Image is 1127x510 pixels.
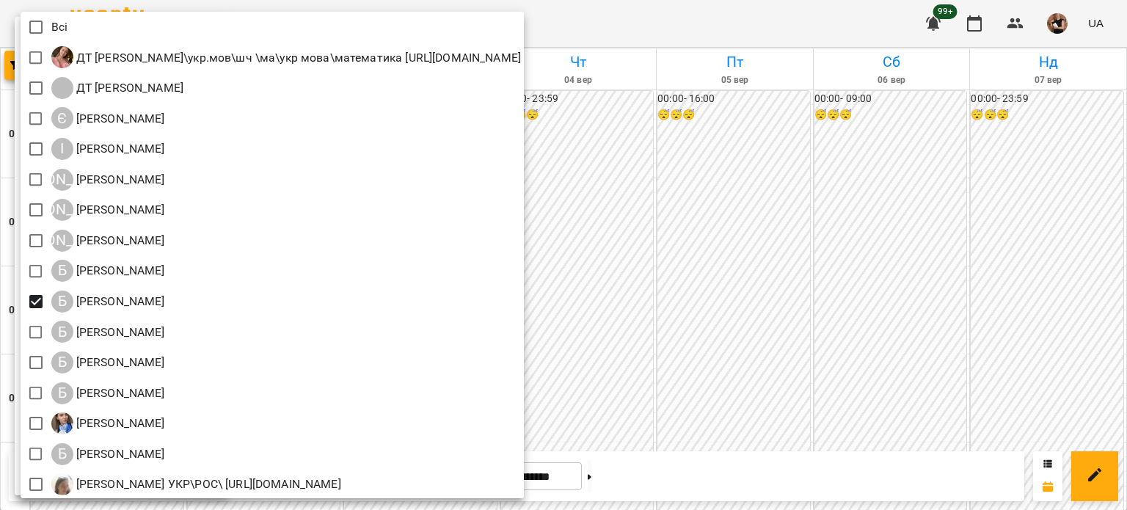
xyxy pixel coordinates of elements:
div: Б [51,351,73,374]
div: Є [51,107,73,129]
p: [PERSON_NAME] [73,324,165,341]
div: Абрамова Ірина [51,169,165,191]
a: Є [PERSON_NAME] [51,107,165,129]
p: [PERSON_NAME] [73,140,165,158]
div: ДТ Бойко Юлія\укр.мов\шч \ма\укр мова\математика https://us06web.zoom.us/j/84886035086 [51,46,521,68]
p: [PERSON_NAME] [73,232,165,249]
p: Всі [51,18,68,36]
a: Б [PERSON_NAME] [51,291,165,313]
p: [PERSON_NAME] [73,262,165,280]
a: Б [PERSON_NAME] [51,260,165,282]
div: І [51,138,73,160]
div: Бойчук Каріна [51,412,165,434]
a: Б [PERSON_NAME] [51,412,165,434]
p: [PERSON_NAME] [73,415,165,432]
div: Б [51,260,73,282]
div: Єфіменко Оксана [51,107,165,129]
p: [PERSON_NAME] [73,354,165,371]
a: Б [PERSON_NAME] УКР\РОС\ [URL][DOMAIN_NAME] [51,473,341,495]
div: ДТ Ірина Микитей [51,77,184,99]
div: [PERSON_NAME] [51,199,73,221]
p: ДТ [PERSON_NAME] [73,79,184,97]
p: [PERSON_NAME] [73,110,165,128]
div: Бєлькова Анастасія ДТ ЛОГОПЕД УКР\РОС\ https://us06web.zoom.us/j/87943953043 [51,473,341,495]
a: [PERSON_NAME] [PERSON_NAME] [51,169,165,191]
div: Б [51,321,73,343]
div: [PERSON_NAME] [51,169,73,191]
a: Б [PERSON_NAME] [51,321,165,343]
div: Бессонова Віта [51,321,165,343]
img: Б [51,473,73,495]
div: Бондарєва Валерія [51,443,165,465]
a: І [PERSON_NAME] [51,138,165,160]
div: Б [51,443,73,465]
p: [PERSON_NAME] [73,293,165,310]
p: [PERSON_NAME] УКР\РОС\ [URL][DOMAIN_NAME] [73,476,341,493]
div: Балашова Наталія [51,260,165,282]
div: Іванова Катерина [51,138,165,160]
p: [PERSON_NAME] [73,201,165,219]
div: Андрусенко Вероніка [51,199,165,221]
p: [PERSON_NAME] [73,385,165,402]
a: Б [PERSON_NAME] [51,382,165,404]
a: ДТ [PERSON_NAME] [51,77,184,99]
a: ДТ [PERSON_NAME]\укр.мов\шч \ма\укр мова\математика [URL][DOMAIN_NAME] [51,46,521,68]
p: ДТ [PERSON_NAME]\укр.мов\шч \ма\укр мова\математика [URL][DOMAIN_NAME] [73,49,521,67]
div: [PERSON_NAME] [51,230,73,252]
p: [PERSON_NAME] [73,171,165,189]
a: Б [PERSON_NAME] [51,443,165,465]
img: Б [51,412,73,434]
p: [PERSON_NAME] [73,445,165,463]
a: [PERSON_NAME] [PERSON_NAME] [51,199,165,221]
div: Б [51,291,73,313]
a: [PERSON_NAME] [PERSON_NAME] [51,230,165,252]
div: Б [51,382,73,404]
a: Б [PERSON_NAME] [51,351,165,374]
div: Анна Тест [51,230,165,252]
